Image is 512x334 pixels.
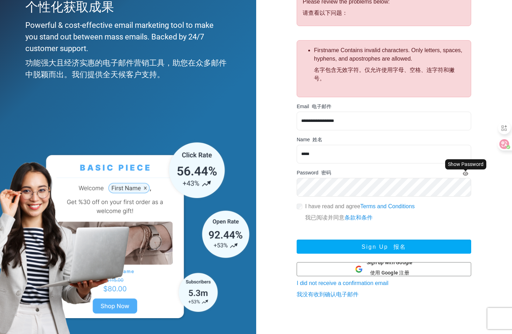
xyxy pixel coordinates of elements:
[314,67,455,81] font: 名字包含无效字符。仅允许使用字母、空格、连字符和撇号。
[303,10,348,16] font: 请查看以下问题：
[370,270,409,276] font: 使用 Google 注册
[321,170,331,175] font: 密码
[305,202,415,225] label: I have read and agree
[297,262,471,276] button: Sign up with Google使用 Google 注册
[345,215,373,221] a: 条款和条件
[25,19,227,83] div: Powerful & cost-effective email marketing tool to make you stand out between mass emails. Backed ...
[25,58,227,79] font: 功能强大且经济实惠的电子邮件营销工具，助您在众多邮件中脱颖而出。我们提供全天候客户支持。
[297,280,388,297] a: I did not receive a confirmation email我没有收到确认电子邮件
[297,240,471,254] button: Sign Up 报名
[314,46,465,86] li: Firstname Contains invalid characters. Only letters, spaces, hyphens, and apostrophes are allowed.
[297,103,331,110] label: Email
[297,136,322,143] label: Name
[360,203,415,209] a: Terms and Conditions
[367,259,413,279] span: Sign up with Google
[297,291,359,297] font: 我没有收到确认电子邮件
[463,171,468,176] i: Show Password
[312,137,322,142] font: 姓名
[297,169,331,177] label: Password
[393,244,406,250] font: 报名
[305,215,373,221] font: 我已阅读并同意
[312,104,331,109] font: 电子邮件
[445,159,486,169] div: Show Password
